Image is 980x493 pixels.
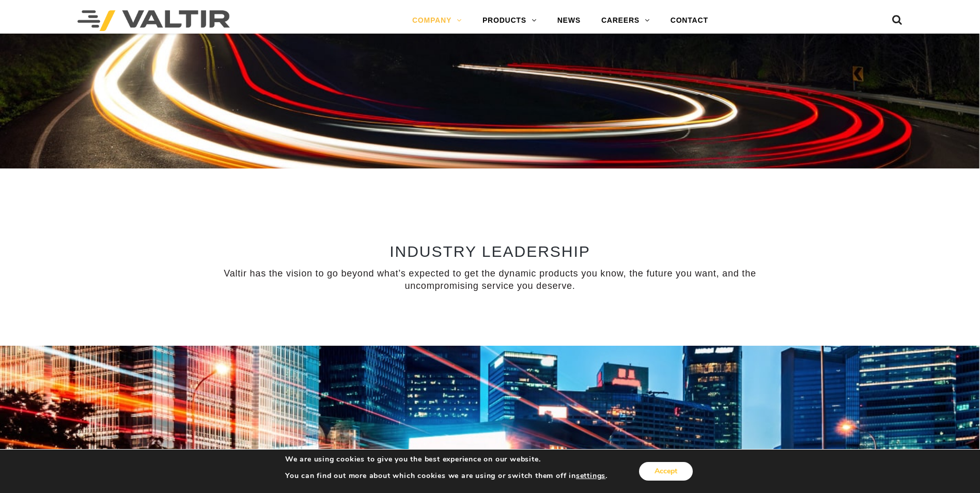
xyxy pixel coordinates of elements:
a: COMPANY [402,10,472,31]
p: You can find out more about which cookies we are using or switch them off in . [285,471,608,481]
img: Valtir [77,10,230,31]
p: Valtir has the vision to go beyond what’s expected to get the dynamic products you know, the futu... [188,268,792,292]
h2: INDUSTRY LEADERSHIP [188,243,792,260]
p: We are using cookies to give you the best experience on our website. [285,455,608,464]
button: Accept [639,462,693,481]
a: PRODUCTS [472,10,547,31]
button: settings [576,471,605,481]
a: NEWS [547,10,591,31]
a: CONTACT [660,10,719,31]
a: CAREERS [591,10,660,31]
